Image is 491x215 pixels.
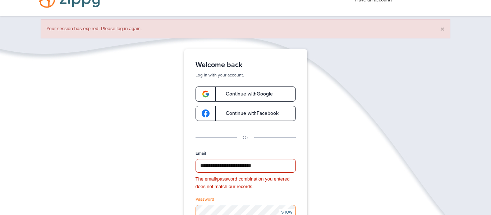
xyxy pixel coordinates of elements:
[196,150,206,156] label: Email
[440,25,445,33] button: ×
[243,134,248,142] p: Or
[196,196,214,202] label: Password
[196,87,296,102] a: google-logoContinue withGoogle
[196,176,296,191] div: The email/password combination you entered does not match our records.
[196,61,296,69] h1: Welcome back
[196,106,296,121] a: google-logoContinue withFacebook
[41,19,450,38] div: Your session has expired. Please log in again.
[202,90,210,98] img: google-logo
[219,92,273,97] span: Continue with Google
[196,72,296,78] p: Log in with your account.
[219,111,279,116] span: Continue with Facebook
[202,109,210,117] img: google-logo
[196,159,296,173] input: Email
